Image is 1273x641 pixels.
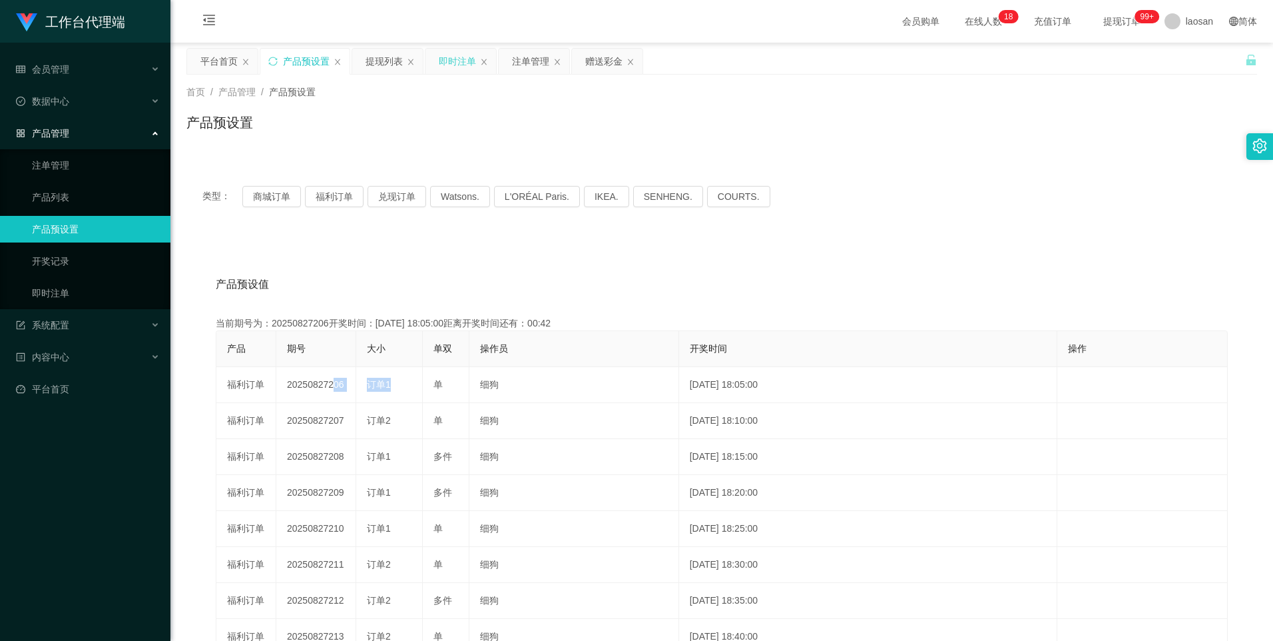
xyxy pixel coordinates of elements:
[367,451,391,462] span: 订单1
[305,186,364,207] button: 福利订单
[480,343,508,354] span: 操作员
[16,129,25,138] i: 图标: appstore-o
[210,87,213,97] span: /
[16,320,69,330] span: 系统配置
[276,475,356,511] td: 20250827209
[218,87,256,97] span: 产品管理
[269,87,316,97] span: 产品预设置
[679,475,1057,511] td: [DATE] 18:20:00
[469,547,679,583] td: 细狗
[16,352,69,362] span: 内容中心
[227,343,246,354] span: 产品
[999,10,1018,23] sup: 18
[16,96,69,107] span: 数据中心
[216,475,276,511] td: 福利订单
[367,487,391,498] span: 订单1
[283,49,330,74] div: 产品预设置
[367,523,391,534] span: 订单1
[367,595,391,606] span: 订单2
[469,367,679,403] td: 细狗
[186,87,205,97] span: 首页
[433,379,443,390] span: 单
[16,320,25,330] i: 图标: form
[1252,139,1267,153] i: 图标: setting
[433,343,452,354] span: 单双
[186,1,232,43] i: 图标: menu-fold
[679,511,1057,547] td: [DATE] 18:25:00
[469,511,679,547] td: 细狗
[480,58,488,66] i: 图标: close
[690,343,727,354] span: 开奖时间
[1245,54,1257,66] i: 图标: unlock
[469,475,679,511] td: 细狗
[368,186,426,207] button: 兑现订单
[261,87,264,97] span: /
[216,367,276,403] td: 福利订单
[16,128,69,139] span: 产品管理
[367,379,391,390] span: 订单1
[216,439,276,475] td: 福利订单
[433,415,443,426] span: 单
[16,376,160,402] a: 图标: dashboard平台首页
[276,367,356,403] td: 20250827206
[16,64,69,75] span: 会员管理
[32,184,160,211] a: 产品列表
[216,403,276,439] td: 福利订单
[45,1,125,43] h1: 工作台代理端
[679,547,1057,583] td: [DATE] 18:30:00
[433,595,452,606] span: 多件
[276,511,356,547] td: 20250827210
[679,403,1057,439] td: [DATE] 18:10:00
[276,403,356,439] td: 20250827207
[242,186,301,207] button: 商城订单
[469,439,679,475] td: 细狗
[430,186,490,207] button: Watsons.
[216,277,269,293] span: 产品预设值
[287,343,306,354] span: 期号
[512,49,549,74] div: 注单管理
[32,152,160,179] a: 注单管理
[32,248,160,275] a: 开奖记录
[439,49,476,74] div: 即时注单
[268,57,278,66] i: 图标: sync
[585,49,623,74] div: 赠送彩金
[679,583,1057,619] td: [DATE] 18:35:00
[334,58,342,66] i: 图标: close
[216,547,276,583] td: 福利订单
[216,583,276,619] td: 福利订单
[679,439,1057,475] td: [DATE] 18:15:00
[1068,343,1087,354] span: 操作
[200,49,238,74] div: 平台首页
[627,58,635,66] i: 图标: close
[367,559,391,570] span: 订单2
[216,317,1228,330] div: 当前期号为：20250827206开奖时间：[DATE] 18:05:00距离开奖时间还有：00:42
[407,58,415,66] i: 图标: close
[433,451,452,462] span: 多件
[367,415,391,426] span: 订单2
[366,49,403,74] div: 提现列表
[32,280,160,307] a: 即时注单
[433,487,452,498] span: 多件
[202,186,242,207] span: 类型：
[276,583,356,619] td: 20250827212
[679,367,1057,403] td: [DATE] 18:05:00
[16,16,125,27] a: 工作台代理端
[186,113,253,133] h1: 产品预设置
[216,511,276,547] td: 福利订单
[1009,10,1013,23] p: 8
[1135,10,1159,23] sup: 980
[16,13,37,32] img: logo.9652507e.png
[1027,17,1078,26] span: 充值订单
[16,352,25,362] i: 图标: profile
[553,58,561,66] i: 图标: close
[433,523,443,534] span: 单
[32,216,160,243] a: 产品预设置
[707,186,770,207] button: COURTS.
[958,17,1009,26] span: 在线人数
[469,583,679,619] td: 细狗
[1004,10,1009,23] p: 1
[367,343,385,354] span: 大小
[633,186,703,207] button: SENHENG.
[16,65,25,74] i: 图标: table
[584,186,629,207] button: IKEA.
